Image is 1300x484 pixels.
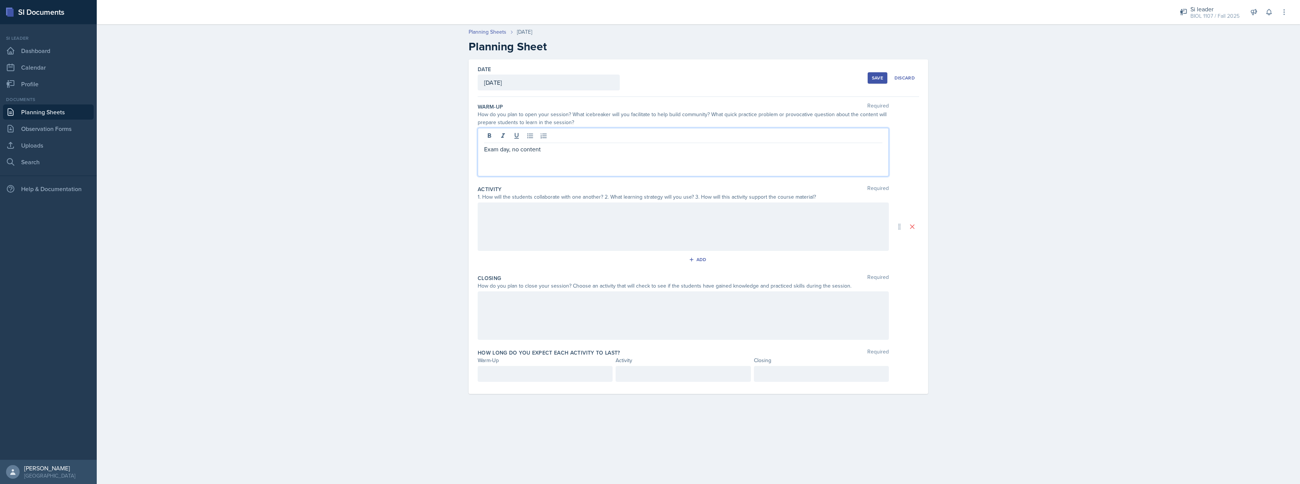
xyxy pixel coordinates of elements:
a: Planning Sheets [3,104,94,120]
div: 1. How will the students collaborate with one another? 2. What learning strategy will you use? 3.... [478,193,889,201]
a: Planning Sheets [469,28,506,36]
h2: Planning Sheet [469,40,928,53]
div: Closing [754,356,889,364]
div: Add [690,257,707,263]
div: Help & Documentation [3,181,94,196]
div: Si leader [1190,5,1240,14]
label: Date [478,65,491,73]
div: How do you plan to close your session? Choose an activity that will check to see if the students ... [478,282,889,290]
div: Si leader [3,35,94,42]
div: BIOL 1107 / Fall 2025 [1190,12,1240,20]
label: Warm-Up [478,103,503,110]
button: Add [686,254,711,265]
div: Save [872,75,883,81]
div: [GEOGRAPHIC_DATA] [24,472,75,479]
div: How do you plan to open your session? What icebreaker will you facilitate to help build community... [478,110,889,126]
span: Required [867,103,889,110]
div: [DATE] [517,28,532,36]
a: Calendar [3,60,94,75]
label: Activity [478,185,502,193]
span: Required [867,349,889,356]
div: Documents [3,96,94,103]
div: Activity [616,356,751,364]
p: Exam day, no content [484,145,882,154]
span: Required [867,274,889,282]
div: [PERSON_NAME] [24,464,75,472]
label: How long do you expect each activity to last? [478,349,620,356]
a: Dashboard [3,43,94,58]
label: Closing [478,274,501,282]
a: Uploads [3,138,94,153]
button: Discard [890,72,919,84]
span: Required [867,185,889,193]
a: Search [3,154,94,170]
button: Save [868,72,887,84]
div: Warm-Up [478,356,613,364]
a: Observation Forms [3,121,94,136]
div: Discard [895,75,915,81]
a: Profile [3,76,94,92]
